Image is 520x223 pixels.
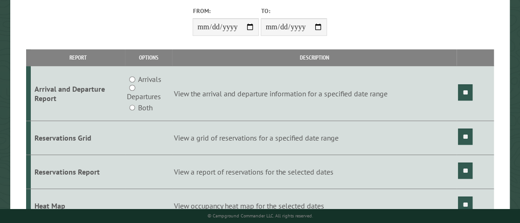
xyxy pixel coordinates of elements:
[172,189,457,223] td: View occupancy heat map for the selected dates
[172,121,457,155] td: View a grid of reservations for a specified date range
[103,60,157,66] div: Keywords by Traffic
[207,213,312,219] small: © Campground Commander LLC. All rights reserved.
[31,189,125,223] td: Heat Map
[31,121,125,155] td: Reservations Grid
[15,15,22,22] img: logo_orange.svg
[31,66,125,121] td: Arrival and Departure Report
[138,102,152,113] label: Both
[26,15,46,22] div: v 4.0.25
[15,24,22,32] img: website_grey.svg
[261,7,327,15] label: To:
[172,66,457,121] td: View the arrival and departure information for a specified date range
[31,49,125,66] th: Report
[25,59,33,66] img: tab_domain_overview_orange.svg
[193,7,259,15] label: From:
[24,24,103,32] div: Domain: [DOMAIN_NAME]
[172,155,457,189] td: View a report of reservations for the selected dates
[127,91,161,102] label: Departures
[35,60,83,66] div: Domain Overview
[31,155,125,189] td: Reservations Report
[172,49,457,66] th: Description
[93,59,100,66] img: tab_keywords_by_traffic_grey.svg
[138,74,161,85] label: Arrivals
[125,49,172,66] th: Options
